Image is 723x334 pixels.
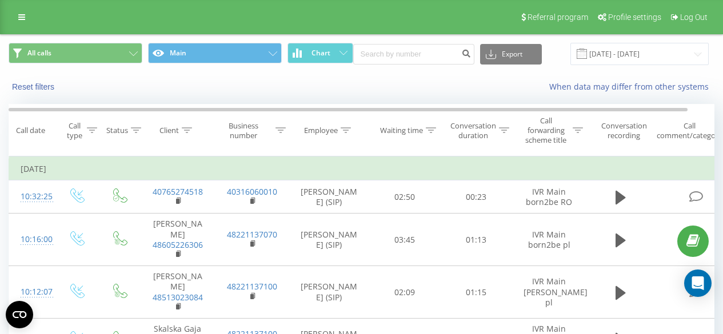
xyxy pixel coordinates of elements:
[287,43,353,63] button: Chart
[441,180,512,214] td: 00:23
[9,43,142,63] button: All calls
[106,126,128,135] div: Status
[680,13,708,22] span: Log Out
[9,82,60,92] button: Reset filters
[353,44,474,65] input: Search by number
[227,229,277,240] a: 48221137070
[153,292,203,303] a: 48513023084
[608,13,661,22] span: Profile settings
[6,301,33,328] button: Open CMP widget
[441,214,512,266] td: 01:13
[141,214,215,266] td: [PERSON_NAME]
[369,180,441,214] td: 02:50
[369,214,441,266] td: 03:45
[522,116,570,145] div: Call forwarding scheme title
[528,13,588,22] span: Referral program
[311,49,330,57] span: Chart
[369,266,441,319] td: 02:09
[450,121,496,140] div: Conversation duration
[227,186,277,197] a: 40316060010
[27,49,51,58] span: All calls
[16,126,45,135] div: Call date
[512,214,586,266] td: IVR Main born2be pl
[21,186,43,208] div: 10:32:25
[153,239,203,250] a: 48605226306
[380,126,423,135] div: Waiting time
[65,121,84,140] div: Call type
[656,121,723,140] div: Call comment/category
[21,281,43,303] div: 10:12:07
[227,281,277,292] a: 48221137100
[148,43,282,63] button: Main
[304,126,338,135] div: Employee
[153,186,203,197] a: 40765274518
[289,266,369,319] td: [PERSON_NAME] (SIP)
[684,269,712,297] div: Open Intercom Messenger
[21,228,43,251] div: 10:16:00
[141,266,215,319] td: [PERSON_NAME]
[215,121,273,140] div: Business number
[512,180,586,214] td: IVR Main born2be RO
[159,126,179,135] div: Client
[480,44,542,65] button: Export
[289,214,369,266] td: [PERSON_NAME] (SIP)
[289,180,369,214] td: [PERSON_NAME] (SIP)
[549,81,714,92] a: When data may differ from other systems
[596,121,652,140] div: Conversation recording
[512,266,586,319] td: IVR Main [PERSON_NAME] pl
[441,266,512,319] td: 01:15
